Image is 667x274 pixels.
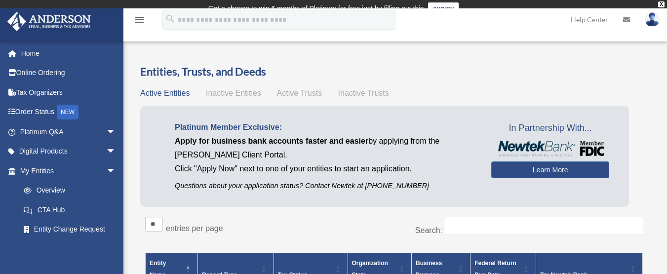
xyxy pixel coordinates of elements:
a: CTA Hub [14,200,126,220]
a: Digital Productsarrow_drop_down [7,142,131,161]
span: arrow_drop_down [106,161,126,181]
a: Home [7,43,131,63]
a: Binder Walkthrough [14,239,126,259]
span: arrow_drop_down [106,142,126,162]
a: menu [133,17,145,26]
div: NEW [57,105,78,119]
span: Apply for business bank accounts faster and easier [175,137,368,145]
span: Inactive Trusts [338,89,389,97]
div: Get a chance to win 6 months of Platinum for free just by filling out this [208,2,424,14]
i: menu [133,14,145,26]
span: arrow_drop_down [106,122,126,142]
a: Online Ordering [7,63,131,83]
div: close [658,1,665,7]
a: Platinum Q&Aarrow_drop_down [7,122,131,142]
p: Platinum Member Exclusive: [175,120,476,134]
p: by applying from the [PERSON_NAME] Client Portal. [175,134,476,162]
label: Search: [415,226,442,235]
a: Overview [14,181,121,200]
i: search [165,13,176,24]
p: Questions about your application status? Contact Newtek at [PHONE_NUMBER] [175,180,476,192]
span: Active Trusts [277,89,322,97]
img: Anderson Advisors Platinum Portal [4,12,94,31]
a: Tax Organizers [7,82,131,102]
a: Entity Change Request [14,220,126,239]
a: My Entitiesarrow_drop_down [7,161,126,181]
img: User Pic [645,12,660,27]
img: NewtekBankLogoSM.png [496,141,604,157]
a: Learn More [491,161,609,178]
span: Inactive Entities [206,89,261,97]
h3: Entities, Trusts, and Deeds [140,64,648,79]
a: Order StatusNEW [7,102,131,122]
a: survey [428,2,459,14]
p: Click "Apply Now" next to one of your entities to start an application. [175,162,476,176]
span: Active Entities [140,89,190,97]
span: In Partnership With... [491,120,609,136]
label: entries per page [166,224,223,233]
